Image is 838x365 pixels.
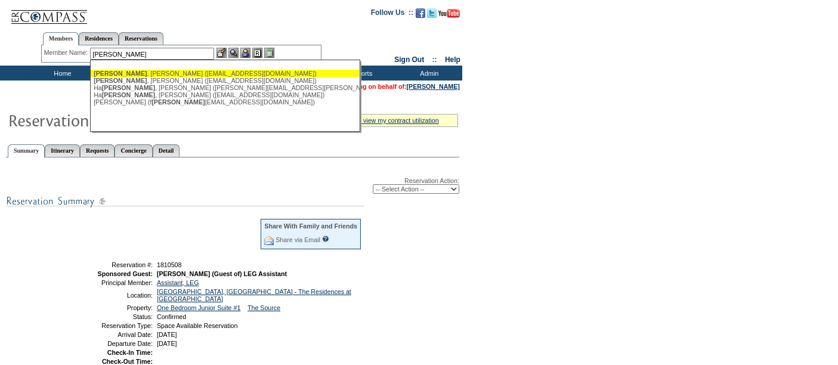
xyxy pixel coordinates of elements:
div: Ha , [PERSON_NAME] ([PERSON_NAME][EMAIL_ADDRESS][PERSON_NAME][DOMAIN_NAME]) [94,84,356,91]
input: What is this? [322,236,329,242]
a: Sign Out [394,55,424,64]
a: Concierge [115,144,152,157]
td: Admin [394,66,462,81]
div: Ha , [PERSON_NAME] ([EMAIL_ADDRESS][DOMAIN_NAME]) [94,91,356,98]
span: [PERSON_NAME] (Guest of) LEG Assistant [157,270,287,277]
img: Become our fan on Facebook [416,8,425,18]
td: Property: [67,304,153,311]
a: Subscribe to our YouTube Channel [438,12,460,19]
div: , [PERSON_NAME] ([EMAIL_ADDRESS][DOMAIN_NAME]) [94,77,356,84]
span: [PERSON_NAME] [94,70,147,77]
a: Assistant, LEG [157,279,199,286]
td: Location: [67,288,153,302]
img: subTtlResSummary.gif [6,194,364,209]
span: Confirmed [157,313,186,320]
span: Space Available Reservation [157,322,237,329]
strong: Sponsored Guest: [98,270,153,277]
a: Residences [79,32,119,45]
span: [PERSON_NAME] [151,98,205,106]
a: Detail [153,144,180,157]
img: Follow us on Twitter [427,8,437,18]
span: [PERSON_NAME] [102,84,155,91]
td: Principal Member: [67,279,153,286]
a: Itinerary [45,144,80,157]
img: b_edit.gif [217,48,227,58]
td: Departure Date: [67,340,153,347]
div: , [PERSON_NAME] ([EMAIL_ADDRESS][DOMAIN_NAME]) [94,70,356,77]
a: Share via Email [276,236,320,243]
span: [PERSON_NAME] [94,77,147,84]
img: Subscribe to our YouTube Channel [438,9,460,18]
span: [DATE] [157,331,177,338]
a: The Source [248,304,280,311]
div: Share With Family and Friends [264,222,357,230]
img: Reservations [252,48,262,58]
td: Follow Us :: [371,7,413,21]
a: Follow us on Twitter [427,12,437,19]
img: View [228,48,239,58]
a: Summary [8,144,45,157]
span: [PERSON_NAME] [102,91,155,98]
a: [PERSON_NAME] [407,83,460,90]
td: Reservation #: [67,261,153,268]
div: Member Name: [44,48,90,58]
div: Reservation Action: [6,177,459,194]
td: Reservation Type: [67,322,153,329]
div: [PERSON_NAME] (f [EMAIL_ADDRESS][DOMAIN_NAME]) [94,98,356,106]
a: Members [43,32,79,45]
span: [DATE] [157,340,177,347]
img: b_calculator.gif [264,48,274,58]
span: 1810508 [157,261,182,268]
a: Help [445,55,460,64]
td: Arrival Date: [67,331,153,338]
a: Become our fan on Facebook [416,12,425,19]
strong: Check-Out Time: [102,358,153,365]
a: Requests [80,144,115,157]
span: :: [432,55,437,64]
td: Home [27,66,95,81]
strong: Check-In Time: [107,349,153,356]
img: Impersonate [240,48,251,58]
a: Reservations [119,32,163,45]
td: Status: [67,313,153,320]
a: [GEOGRAPHIC_DATA], [GEOGRAPHIC_DATA] - The Residences at [GEOGRAPHIC_DATA] [157,288,351,302]
img: Reservaton Summary [8,108,246,132]
a: One Bedroom Junior Suite #1 [157,304,240,311]
span: You are acting on behalf of: [323,83,460,90]
a: » view my contract utilization [358,117,439,124]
